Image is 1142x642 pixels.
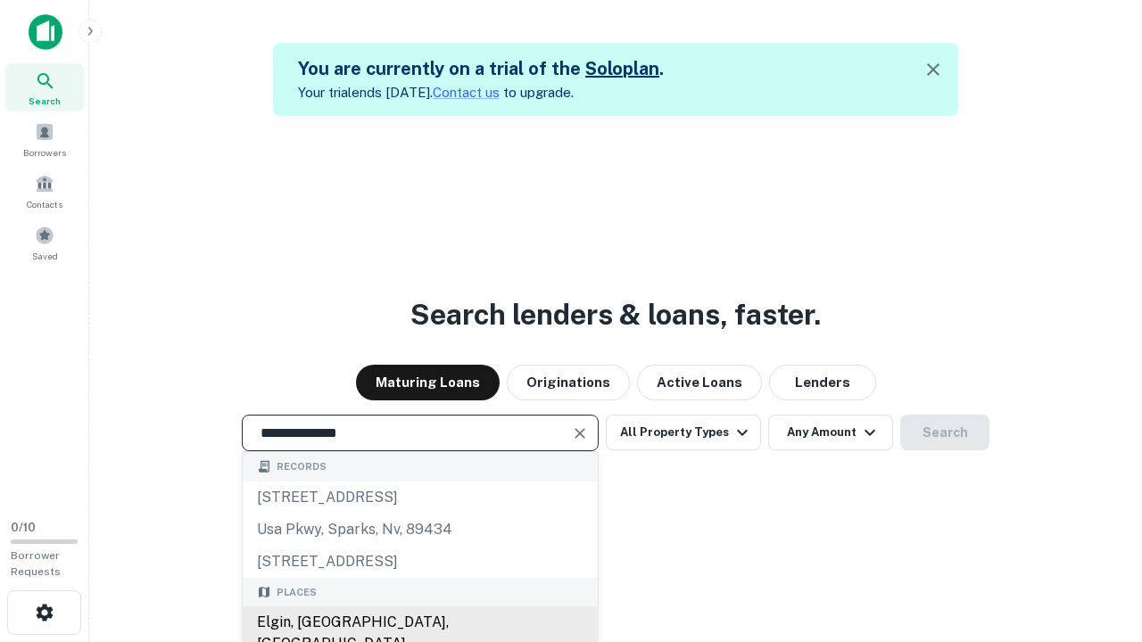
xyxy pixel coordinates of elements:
[5,167,84,215] a: Contacts
[585,58,659,79] a: Soloplan
[433,85,500,100] a: Contact us
[23,145,66,160] span: Borrowers
[1053,499,1142,585] iframe: Chat Widget
[410,293,821,336] h3: Search lenders & loans, faster.
[277,459,327,474] span: Records
[298,82,664,103] p: Your trial ends [DATE]. to upgrade.
[356,365,500,400] button: Maturing Loans
[277,585,317,600] span: Places
[606,415,761,450] button: All Property Types
[298,55,664,82] h5: You are currently on a trial of the .
[637,365,762,400] button: Active Loans
[243,546,598,578] div: [STREET_ADDRESS]
[768,415,893,450] button: Any Amount
[243,481,598,514] div: [STREET_ADDRESS]
[11,549,61,578] span: Borrower Requests
[5,63,84,111] a: Search
[567,421,592,446] button: Clear
[5,218,84,267] a: Saved
[29,94,61,108] span: Search
[243,514,598,546] div: usa pkwy, sparks, nv, 89434
[507,365,630,400] button: Originations
[29,14,62,50] img: capitalize-icon.png
[769,365,876,400] button: Lenders
[11,521,36,534] span: 0 / 10
[32,249,58,263] span: Saved
[5,115,84,163] a: Borrowers
[27,197,62,211] span: Contacts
